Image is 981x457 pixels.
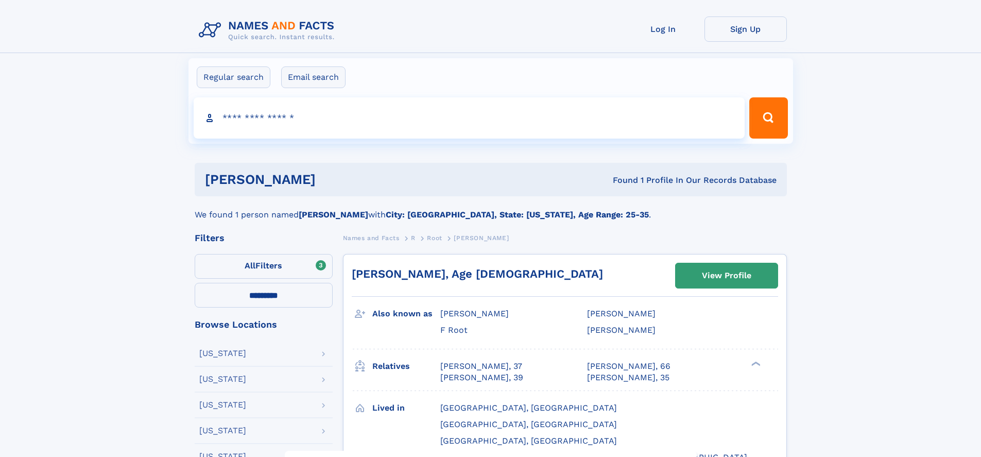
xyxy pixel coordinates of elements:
[195,16,343,44] img: Logo Names and Facts
[464,175,777,186] div: Found 1 Profile In Our Records Database
[411,234,416,242] span: R
[281,66,346,88] label: Email search
[199,375,246,383] div: [US_STATE]
[195,254,333,279] label: Filters
[427,231,442,244] a: Root
[195,233,333,243] div: Filters
[440,419,617,429] span: [GEOGRAPHIC_DATA], [GEOGRAPHIC_DATA]
[587,325,656,335] span: [PERSON_NAME]
[749,360,761,367] div: ❯
[749,97,787,139] button: Search Button
[440,403,617,413] span: [GEOGRAPHIC_DATA], [GEOGRAPHIC_DATA]
[440,361,522,372] a: [PERSON_NAME], 37
[440,436,617,446] span: [GEOGRAPHIC_DATA], [GEOGRAPHIC_DATA]
[195,196,787,221] div: We found 1 person named with .
[372,305,440,323] h3: Also known as
[372,358,440,375] h3: Relatives
[454,234,509,242] span: [PERSON_NAME]
[587,372,669,383] a: [PERSON_NAME], 35
[676,263,778,288] a: View Profile
[343,231,400,244] a: Names and Facts
[245,261,255,270] span: All
[587,309,656,318] span: [PERSON_NAME]
[199,349,246,358] div: [US_STATE]
[372,399,440,417] h3: Lived in
[622,16,704,42] a: Log In
[386,210,649,219] b: City: [GEOGRAPHIC_DATA], State: [US_STATE], Age Range: 25-35
[704,16,787,42] a: Sign Up
[440,325,468,335] span: F Root
[205,173,464,186] h1: [PERSON_NAME]
[352,267,603,280] a: [PERSON_NAME], Age [DEMOGRAPHIC_DATA]
[194,97,745,139] input: search input
[702,264,751,287] div: View Profile
[440,309,509,318] span: [PERSON_NAME]
[195,320,333,329] div: Browse Locations
[587,361,670,372] a: [PERSON_NAME], 66
[299,210,368,219] b: [PERSON_NAME]
[199,427,246,435] div: [US_STATE]
[199,401,246,409] div: [US_STATE]
[440,372,523,383] a: [PERSON_NAME], 39
[427,234,442,242] span: Root
[197,66,270,88] label: Regular search
[411,231,416,244] a: R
